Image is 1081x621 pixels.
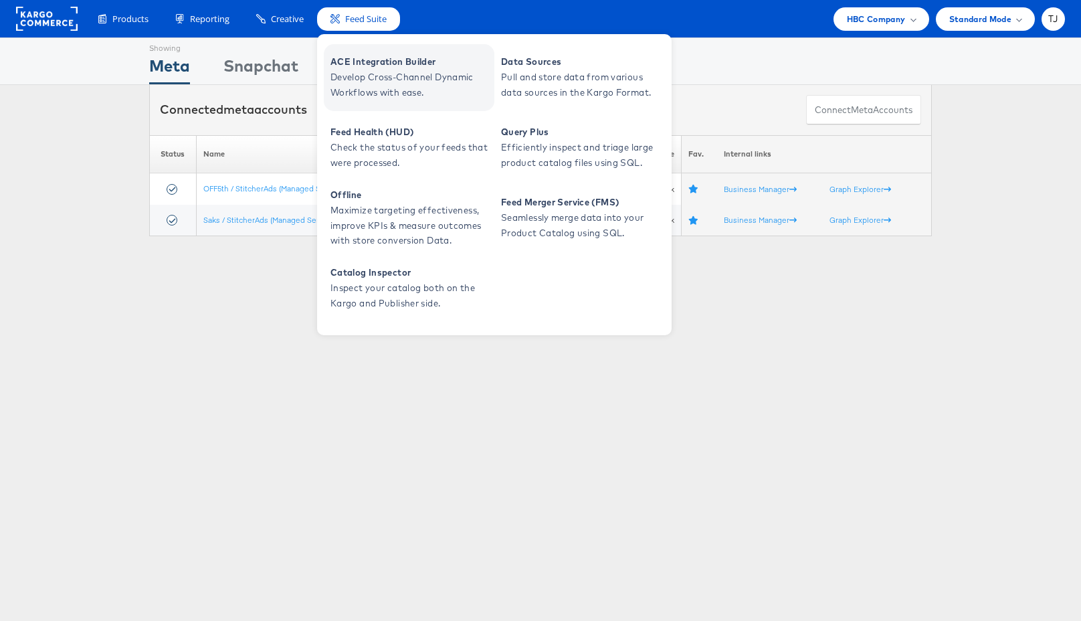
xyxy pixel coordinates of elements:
th: Name [196,135,425,173]
a: Saks / StitcherAds (Managed Service) [203,215,336,225]
div: Connected accounts [160,101,307,118]
span: Creative [271,13,304,25]
a: ACE Integration Builder Develop Cross-Channel Dynamic Workflows with ease. [324,44,494,111]
a: Feed Merger Service (FMS) Seamlessly merge data into your Product Catalog using SQL. [494,185,665,252]
span: Products [112,13,149,25]
span: Inspect your catalog both on the Kargo and Publisher side. [330,280,491,311]
div: Meta [149,54,190,84]
span: Query Plus [501,124,662,140]
a: Offline Maximize targeting effectiveness, improve KPIs & measure outcomes with store conversion D... [324,185,494,252]
span: Efficiently inspect and triage large product catalog files using SQL. [501,140,662,171]
span: TJ [1048,15,1058,23]
a: Catalog Inspector Inspect your catalog both on the Kargo and Publisher side. [324,255,494,322]
span: Pull and store data from various data sources in the Kargo Format. [501,70,662,100]
span: Standard Mode [949,12,1011,26]
span: Data Sources [501,54,662,70]
span: Feed Merger Service (FMS) [501,195,662,210]
a: Query Plus Efficiently inspect and triage large product catalog files using SQL. [494,114,665,181]
a: Business Manager [724,215,797,225]
button: ConnectmetaAccounts [806,95,921,125]
a: OFF5th / StitcherAds (Managed Service) [203,183,345,193]
span: Catalog Inspector [330,265,491,280]
span: HBC Company [847,12,906,26]
span: meta [223,102,254,117]
span: Offline [330,187,491,203]
div: Showing [149,38,190,54]
span: meta [851,104,873,116]
div: Snapchat [223,54,298,84]
a: Data Sources Pull and store data from various data sources in the Kargo Format. [494,44,665,111]
span: Check the status of your feeds that were processed. [330,140,491,171]
span: Feed Suite [345,13,387,25]
a: Graph Explorer [829,184,891,194]
span: Feed Health (HUD) [330,124,491,140]
span: Seamlessly merge data into your Product Catalog using SQL. [501,210,662,241]
span: Reporting [190,13,229,25]
th: Status [150,135,197,173]
a: Feed Health (HUD) Check the status of your feeds that were processed. [324,114,494,181]
span: Develop Cross-Channel Dynamic Workflows with ease. [330,70,491,100]
a: Graph Explorer [829,215,891,225]
span: Maximize targeting effectiveness, improve KPIs & measure outcomes with store conversion Data. [330,203,491,248]
a: Business Manager [724,184,797,194]
span: ACE Integration Builder [330,54,491,70]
